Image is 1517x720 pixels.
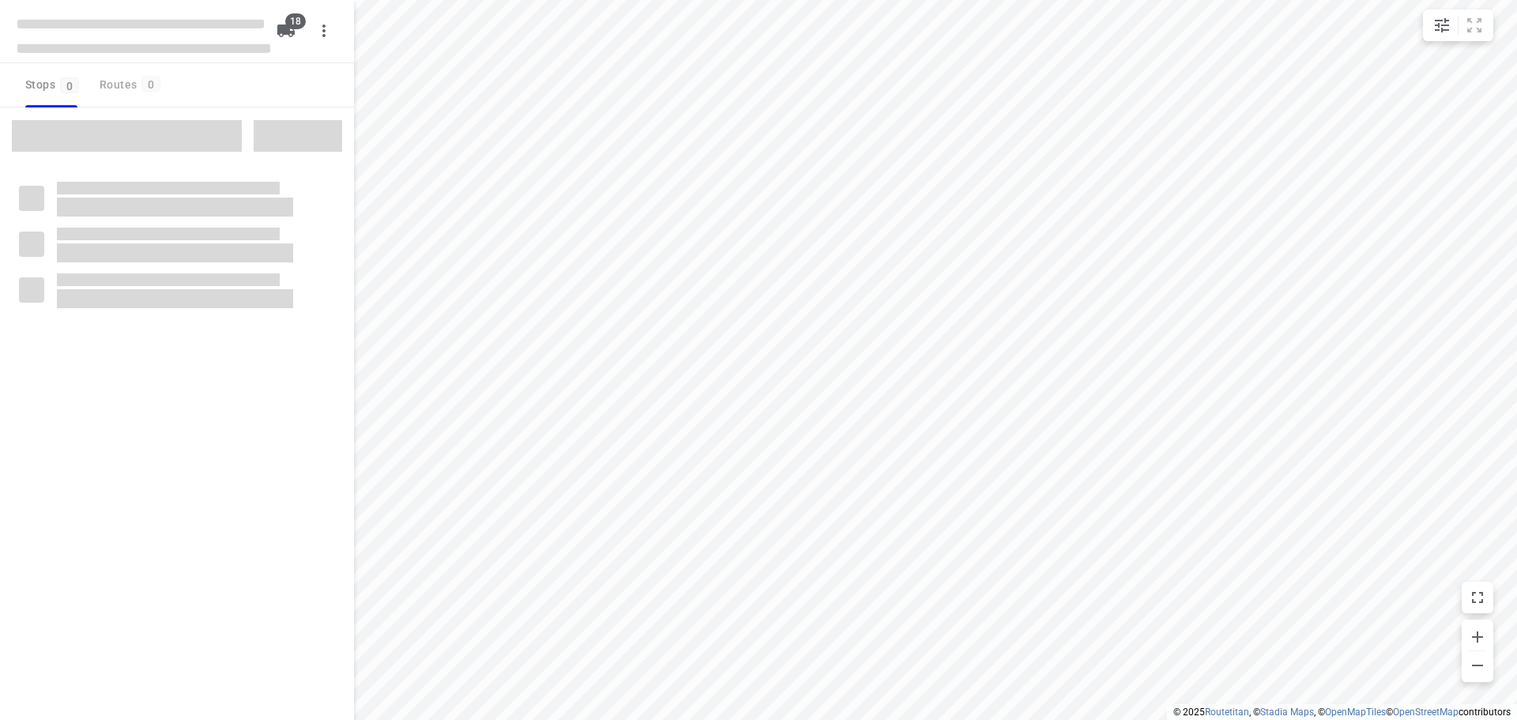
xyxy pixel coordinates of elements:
[1423,9,1493,41] div: small contained button group
[1393,707,1459,718] a: OpenStreetMap
[1205,707,1249,718] a: Routetitan
[1325,707,1386,718] a: OpenMapTiles
[1426,9,1458,41] button: Map settings
[1173,707,1511,718] li: © 2025 , © , © © contributors
[1260,707,1314,718] a: Stadia Maps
